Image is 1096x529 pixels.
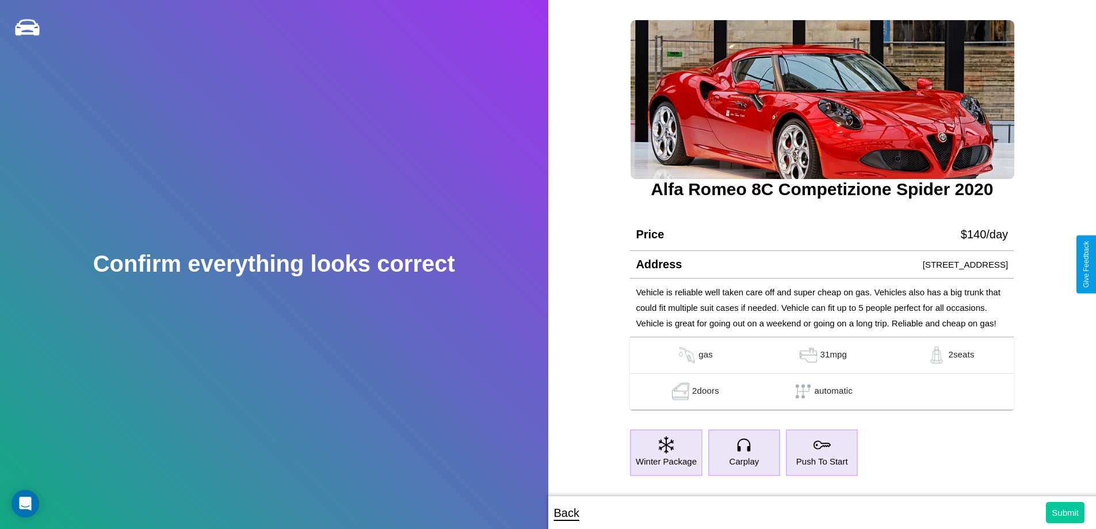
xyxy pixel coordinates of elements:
[797,347,820,364] img: gas
[1046,502,1084,523] button: Submit
[923,257,1008,272] p: [STREET_ADDRESS]
[636,228,664,241] h4: Price
[675,347,698,364] img: gas
[796,454,848,469] p: Push To Start
[815,383,853,400] p: automatic
[1082,241,1090,288] div: Give Feedback
[948,347,974,364] p: 2 seats
[636,284,1008,331] p: Vehicle is reliable well taken care off and super cheap on gas. Vehicles also has a big trunk tha...
[554,503,579,523] p: Back
[630,180,1014,199] h3: Alfa Romeo 8C Competizione Spider 2020
[925,347,948,364] img: gas
[820,347,847,364] p: 31 mpg
[12,490,39,517] div: Open Intercom Messenger
[961,224,1008,245] p: $ 140 /day
[636,454,697,469] p: Winter Package
[730,454,759,469] p: Carplay
[93,251,455,277] h2: Confirm everything looks correct
[636,258,682,271] h4: Address
[630,337,1014,410] table: simple table
[669,383,692,400] img: gas
[698,347,713,364] p: gas
[692,383,719,400] p: 2 doors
